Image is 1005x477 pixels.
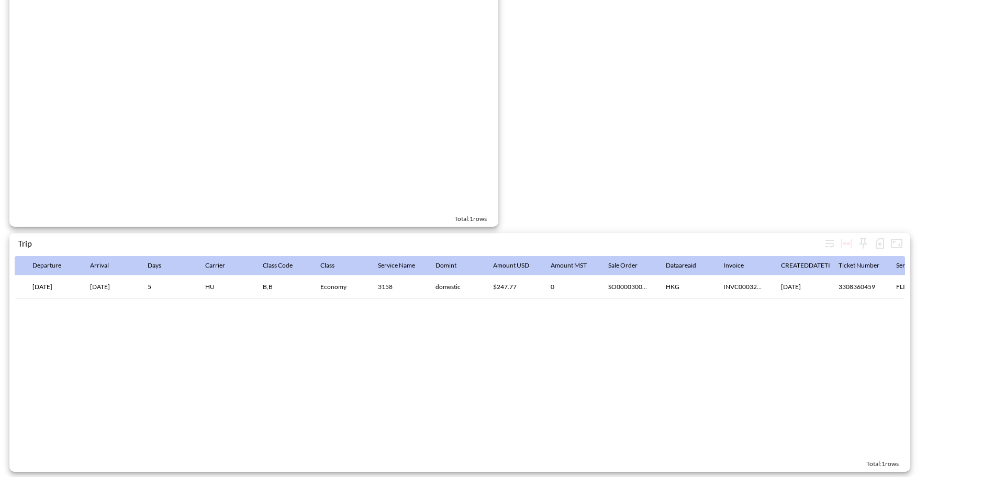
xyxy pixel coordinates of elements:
div: Service Name [378,259,415,272]
th: HU [197,275,254,298]
span: Departure [32,259,75,272]
th: 5 [139,275,197,298]
div: Service Type [896,259,930,272]
button: Fullscreen [888,235,905,252]
span: Sale Order [608,259,651,272]
div: Invoice [723,259,744,272]
div: Class Code [263,259,293,272]
div: Wrap text [821,235,838,252]
th: $247.77 [485,275,542,298]
th: SO000030001 [600,275,657,298]
span: Class [320,259,348,272]
span: Service Type [896,259,944,272]
span: Amount USD [493,259,543,272]
div: Domint [435,259,456,272]
span: Ticket Number [839,259,893,272]
div: Departure [32,259,61,272]
span: Amount MST [551,259,600,272]
div: CREATEDDATETIME [781,259,840,272]
div: Trip [18,238,821,248]
th: 08/06/2024 [82,275,139,298]
span: Service Name [378,259,429,272]
div: Sticky left columns: 0 [855,235,872,252]
th: 27/06/2024 [773,275,830,298]
div: Days [148,259,161,272]
th: 04/06/2024 [24,275,82,298]
th: FLIGHT [888,275,945,298]
th: 3158 [370,275,427,298]
div: Carrier [205,259,225,272]
span: Class Code [263,259,306,272]
th: Economy [312,275,370,298]
span: Total: 1 rows [454,215,487,223]
div: Amount USD [493,259,529,272]
span: Arrival [90,259,122,272]
div: Toggle table layout between fixed and auto (default: auto) [838,235,855,252]
th: B,B [254,275,312,298]
div: Amount MST [551,259,587,272]
div: Ticket Number [839,259,879,272]
div: Dataareaid [666,259,696,272]
span: Invoice [723,259,757,272]
span: Carrier [205,259,239,272]
span: Domint [435,259,470,272]
div: Sale Order [608,259,638,272]
span: CREATEDDATETIME [781,259,853,272]
span: Dataareaid [666,259,710,272]
th: HKG [657,275,715,298]
div: Class [320,259,334,272]
span: Total: 1 rows [866,460,899,468]
th: domestic [427,275,485,298]
span: Days [148,259,175,272]
th: 3308360459 [830,275,888,298]
div: Arrival [90,259,109,272]
th: INVC00032714 [715,275,773,298]
th: 0 [542,275,600,298]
